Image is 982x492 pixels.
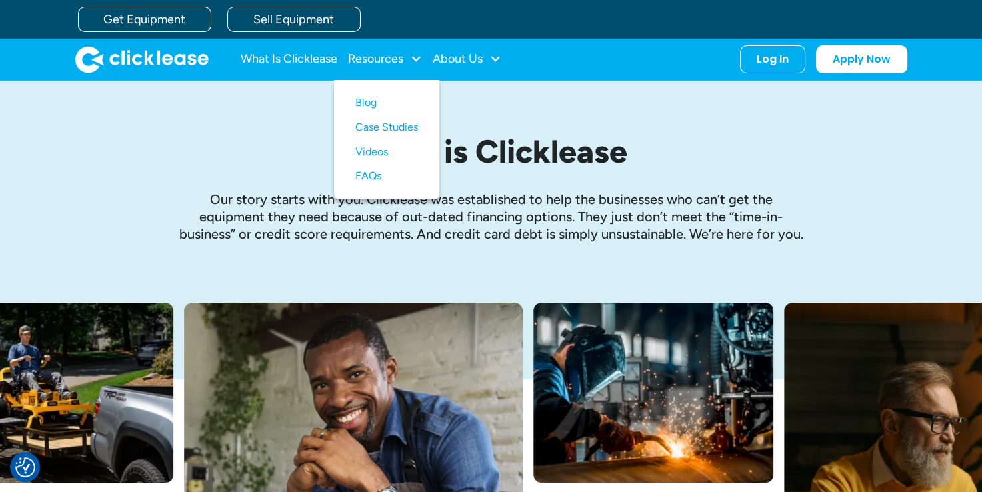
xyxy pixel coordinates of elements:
a: home [75,46,209,73]
a: Case Studies [355,115,418,140]
a: Sell Equipment [227,7,361,32]
button: Consent Preferences [15,457,35,477]
div: About Us [433,46,501,73]
img: Revisit consent button [15,457,35,477]
h1: What is Clicklease [178,134,805,169]
a: FAQs [355,164,418,189]
img: A welder in a large mask working on a large pipe [533,303,773,483]
div: Resources [348,46,422,73]
div: Log In [757,53,789,66]
nav: Resources [334,80,439,199]
a: Videos [355,140,418,165]
a: Blog [355,91,418,115]
img: Clicklease logo [75,46,209,73]
p: Our story starts with you. Clicklease was established to help the businesses who can’t get the eq... [178,191,805,243]
a: What Is Clicklease [241,46,337,73]
a: Apply Now [816,45,907,73]
a: Get Equipment [78,7,211,32]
